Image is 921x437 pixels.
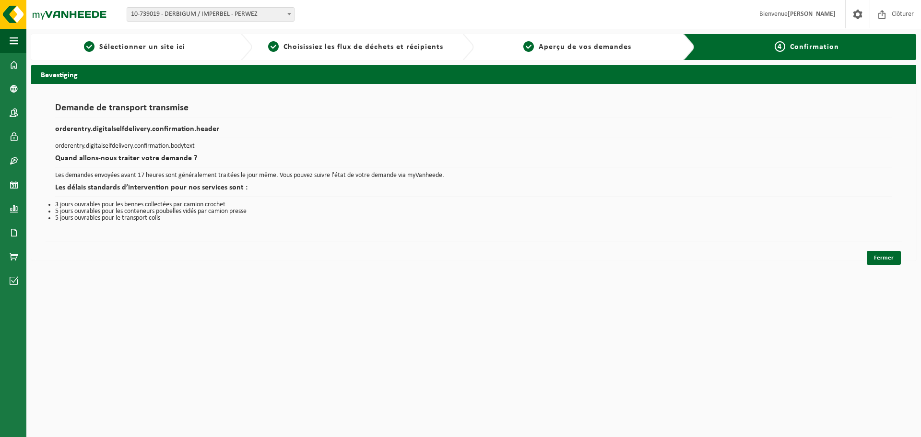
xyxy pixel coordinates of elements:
[127,8,294,21] span: 10-739019 - DERBIGUM / IMPERBEL - PERWEZ
[775,41,785,52] span: 4
[127,7,295,22] span: 10-739019 - DERBIGUM / IMPERBEL - PERWEZ
[36,41,233,53] a: 1Sélectionner un site ici
[55,201,892,208] li: 3 jours ouvrables pour les bennes collectées par camion crochet
[55,103,892,118] h1: Demande de transport transmise
[479,41,676,53] a: 3Aperçu de vos demandes
[55,215,892,222] li: 5 jours ouvrables pour le transport colis
[55,184,892,197] h2: Les délais standards d’intervention pour nos services sont :
[55,154,892,167] h2: Quand allons-nous traiter votre demande ?
[788,11,836,18] strong: [PERSON_NAME]
[523,41,534,52] span: 3
[55,125,892,138] h2: orderentry.digitalselfdelivery.confirmation.header
[55,208,892,215] li: 5 jours ouvrables pour les conteneurs poubelles vidés par camion presse
[867,251,901,265] a: Fermer
[84,41,94,52] span: 1
[55,143,892,150] p: orderentry.digitalselfdelivery.confirmation.bodytext
[99,43,185,51] span: Sélectionner un site ici
[283,43,443,51] span: Choisissiez les flux de déchets et récipients
[31,65,916,83] h2: Bevestiging
[257,41,454,53] a: 2Choisissiez les flux de déchets et récipients
[268,41,279,52] span: 2
[790,43,839,51] span: Confirmation
[55,172,892,179] p: Les demandes envoyées avant 17 heures sont généralement traitées le jour même. Vous pouvez suivre...
[539,43,631,51] span: Aperçu de vos demandes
